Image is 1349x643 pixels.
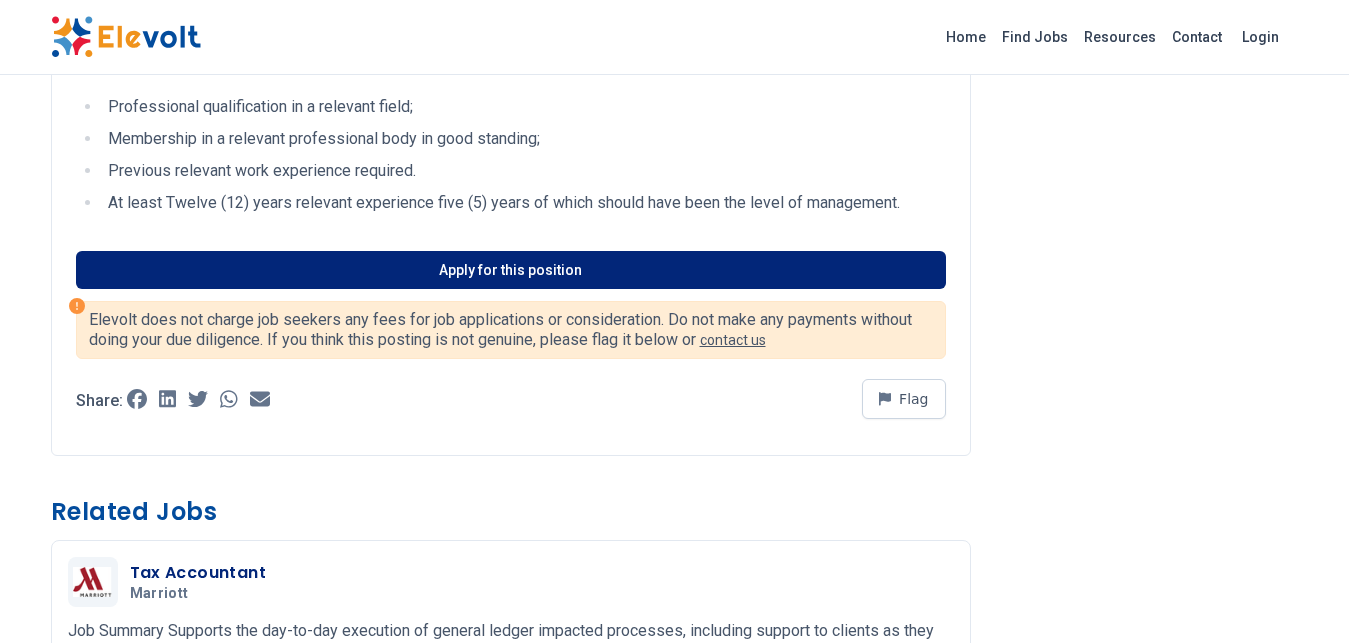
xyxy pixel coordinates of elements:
[102,95,946,119] li: Professional qualification in a relevant field;
[102,159,946,183] li: Previous relevant work experience required.
[700,332,766,348] a: contact us
[1076,21,1164,53] a: Resources
[76,393,123,409] p: Share:
[73,567,113,597] img: Marriott
[102,127,946,151] li: Membership in a relevant professional body in good standing;
[1249,547,1349,643] iframe: Chat Widget
[862,379,946,419] button: Flag
[51,496,971,528] h3: Related Jobs
[1230,17,1291,57] a: Login
[1003,34,1299,634] iframe: Advertisement
[102,191,946,215] li: At least Twelve (12) years relevant experience five (5) years of which should have been the level...
[938,21,994,53] a: Home
[89,310,933,350] p: Elevolt does not charge job seekers any fees for job applications or consideration. Do not make a...
[76,251,946,289] a: Apply for this position
[51,16,201,58] img: Elevolt
[994,21,1076,53] a: Find Jobs
[130,561,267,585] h3: Tax Accountant
[130,585,189,603] span: Marriott
[1164,21,1230,53] a: Contact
